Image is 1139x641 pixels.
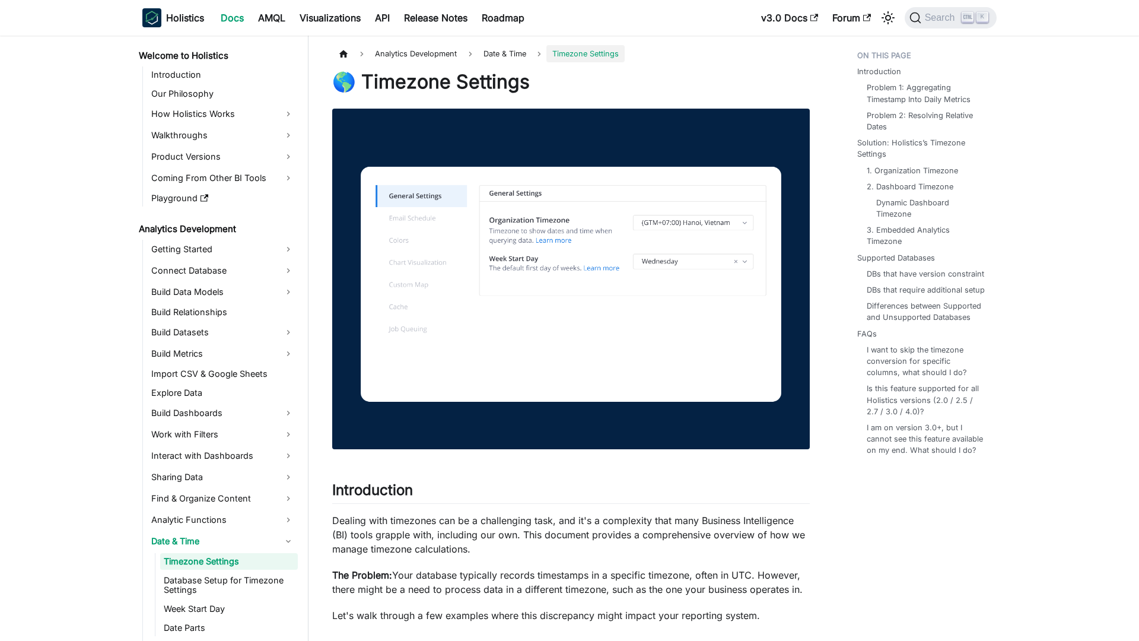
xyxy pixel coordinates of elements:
span: Analytics Development [369,45,463,62]
button: Switch between dark and light mode (currently light mode) [879,8,898,27]
a: Analytics Development [135,221,298,237]
a: Differences between Supported and Unsupported Databases [867,300,985,323]
span: Date & Time [478,45,532,62]
a: Coming From Other BI Tools [148,169,298,188]
a: DBs that require additional setup [867,284,985,296]
a: Problem 1: Aggregating Timestamp Into Daily Metrics [867,82,985,104]
nav: Breadcrumbs [332,45,810,62]
a: Analytic Functions [148,510,298,529]
a: Import CSV & Google Sheets [148,366,298,382]
a: Release Notes [397,8,475,27]
a: Home page [332,45,355,62]
a: Roadmap [475,8,532,27]
a: Sharing Data [148,468,298,487]
a: Build Data Models [148,283,298,302]
span: Search [921,12,962,23]
a: 1. Organization Timezone [867,165,958,176]
img: Holistics [142,8,161,27]
h2: Introduction [332,481,810,504]
a: Date Parts [160,620,298,636]
a: Welcome to Holistics [135,47,298,64]
h1: 🌎 Timezone Settings [332,70,810,94]
a: Product Versions [148,147,298,166]
a: Is this feature supported for all Holistics versions (2.0 / 2.5 / 2.7 / 3.0 / 4.0)? [867,383,985,417]
a: Build Datasets [148,323,298,342]
a: Visualizations [292,8,368,27]
a: Week Start Day [160,601,298,617]
a: Docs [214,8,251,27]
a: Timezone Settings [160,553,298,570]
button: Search (Ctrl+K) [905,7,997,28]
a: AMQL [251,8,292,27]
a: Build Relationships [148,304,298,320]
a: Playground [148,190,298,207]
a: Forum [825,8,878,27]
p: Let's walk through a few examples where this discrepancy might impact your reporting system. [332,608,810,623]
a: Explore Data [148,385,298,401]
a: Solution: Holistics’s Timezone Settings [857,137,990,160]
a: Supported Databases [857,252,935,264]
a: Database Setup for Timezone Settings [160,572,298,598]
a: Our Philosophy [148,85,298,102]
kbd: K [976,12,988,23]
a: I am on version 3.0+, but I cannot see this feature available on my end. What should I do? [867,422,985,456]
a: Build Metrics [148,344,298,363]
a: FAQs [857,328,877,339]
p: Dealing with timezones can be a challenging task, and it's a complexity that many Business Intell... [332,513,810,556]
a: Dynamic Dashboard Timezone [876,197,980,220]
a: 3. Embedded Analytics Timezone [867,224,985,247]
strong: The Problem: [332,569,392,581]
a: v3.0 Docs [754,8,825,27]
a: Work with Filters [148,425,298,444]
a: I want to skip the timezone conversion for specific columns, what should I do? [867,344,985,379]
nav: Docs sidebar [131,36,308,641]
a: HolisticsHolistics [142,8,204,27]
a: Getting Started [148,240,298,259]
a: Find & Organize Content [148,489,298,508]
span: Timezone Settings [546,45,625,62]
b: Holistics [166,11,204,25]
a: 2. Dashboard Timezone [867,181,953,192]
a: How Holistics Works [148,104,298,123]
a: Build Dashboards [148,404,298,423]
a: Introduction [148,66,298,83]
a: Problem 2: Resolving Relative Dates [867,110,985,132]
p: Your database typically records timestamps in a specific timezone, often in UTC. However, there m... [332,568,810,596]
a: Interact with Dashboards [148,446,298,465]
a: Introduction [857,66,901,77]
a: API [368,8,397,27]
a: Connect Database [148,261,298,280]
a: Walkthroughs [148,126,298,145]
a: Date & Time [148,532,298,551]
a: DBs that have version constraint [867,268,984,280]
